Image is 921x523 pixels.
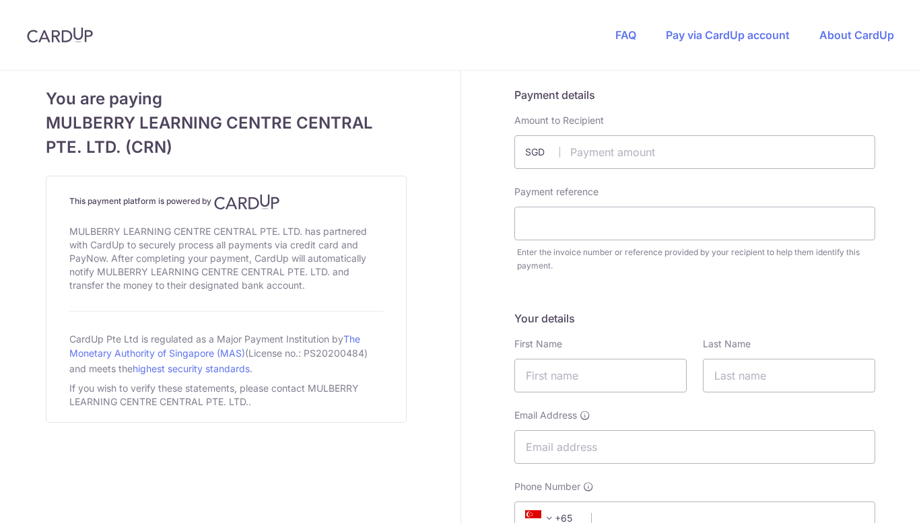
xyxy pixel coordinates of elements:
input: Payment amount [514,135,875,169]
input: Email address [514,430,875,464]
span: Phone Number [514,480,580,493]
div: CardUp Pte Ltd is regulated as a Major Payment Institution by (License no.: PS20200484) and meets... [69,328,383,379]
h4: This payment platform is powered by [69,194,383,210]
label: Payment reference [514,185,599,199]
a: Pay via CardUp account [666,28,790,42]
span: SGD [525,145,560,159]
a: FAQ [615,28,636,42]
label: First Name [514,337,562,351]
h5: Your details [514,310,875,326]
img: CardUp [214,194,280,210]
h5: Payment details [514,87,875,103]
label: Amount to Recipient [514,114,604,127]
img: CardUp [27,27,93,43]
span: Email Address [514,409,577,422]
a: About CardUp [819,28,894,42]
div: If you wish to verify these statements, please contact MULBERRY LEARNING CENTRE CENTRAL PTE. LTD.. [69,379,383,411]
label: Last Name [703,337,751,351]
input: First name [514,359,687,392]
span: You are paying [46,87,407,111]
input: Last name [703,359,875,392]
span: MULBERRY LEARNING CENTRE CENTRAL PTE. LTD. (CRN) [46,111,407,160]
div: MULBERRY LEARNING CENTRE CENTRAL PTE. LTD. has partnered with CardUp to securely process all paym... [69,222,383,295]
div: Enter the invoice number or reference provided by your recipient to help them identify this payment. [517,246,875,273]
a: highest security standards [133,363,250,374]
